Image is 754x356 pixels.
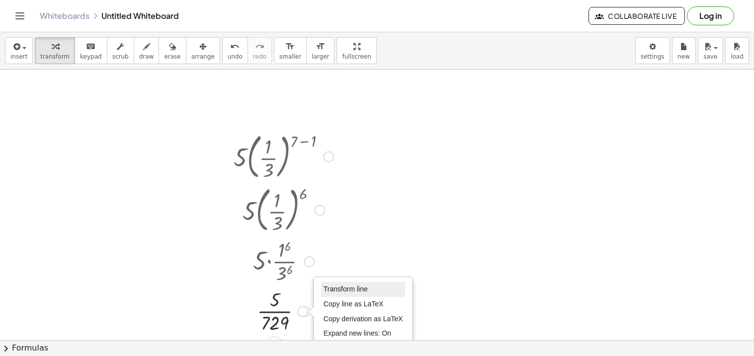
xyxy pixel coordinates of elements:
span: draw [139,53,154,60]
span: settings [641,53,665,60]
button: Toggle navigation [12,8,28,24]
button: fullscreen [336,37,376,64]
button: settings [635,37,670,64]
span: erase [164,53,180,60]
span: Copy derivation as LaTeX [324,315,403,323]
i: undo [230,41,240,53]
button: erase [159,37,186,64]
i: format_size [285,41,295,53]
button: arrange [186,37,220,64]
span: save [703,53,717,60]
button: redoredo [248,37,272,64]
span: fullscreen [342,53,371,60]
button: format_sizesmaller [274,37,307,64]
button: undoundo [222,37,248,64]
button: load [725,37,749,64]
button: Collaborate Live [588,7,685,25]
a: Whiteboards [40,11,89,21]
button: keyboardkeypad [75,37,107,64]
span: Transform line [324,285,368,293]
span: undo [228,53,243,60]
div: Edit math [267,337,283,353]
span: redo [253,53,266,60]
button: save [698,37,723,64]
span: Copy line as LaTeX [324,300,384,308]
span: arrange [191,53,215,60]
span: keypad [80,53,102,60]
button: scrub [107,37,134,64]
i: redo [255,41,264,53]
button: draw [134,37,160,64]
span: larger [312,53,329,60]
span: scrub [112,53,129,60]
span: new [677,53,690,60]
span: load [731,53,744,60]
span: Collaborate Live [597,11,676,20]
span: transform [40,53,70,60]
span: insert [10,53,27,60]
button: format_sizelarger [306,37,335,64]
i: format_size [316,41,325,53]
button: new [672,37,696,64]
button: insert [5,37,33,64]
i: keyboard [86,41,95,53]
span: smaller [279,53,301,60]
button: Log in [687,6,734,25]
span: Expand new lines: On [324,329,391,337]
button: transform [35,37,75,64]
